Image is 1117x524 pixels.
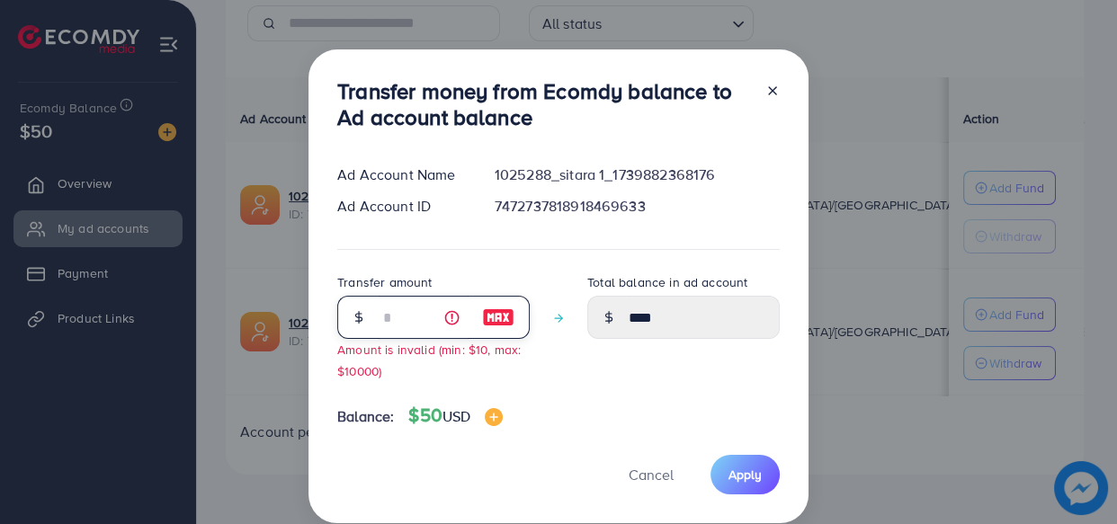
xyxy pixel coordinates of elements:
label: Total balance in ad account [587,273,747,291]
div: 7472737818918469633 [480,196,794,217]
div: Ad Account Name [323,164,480,185]
h3: Transfer money from Ecomdy balance to Ad account balance [337,78,751,130]
img: image [485,408,503,426]
small: Amount is invalid (min: $10, max: $10000) [337,341,521,378]
button: Cancel [606,455,696,493]
label: Transfer amount [337,273,432,291]
button: Apply [710,455,780,493]
div: 1025288_sitara 1_1739882368176 [480,164,794,185]
h4: $50 [408,404,503,427]
span: USD [442,406,470,426]
span: Apply [728,466,762,484]
div: Ad Account ID [323,196,480,217]
span: Cancel [629,465,674,484]
img: image [482,306,514,328]
span: Balance: [337,406,394,427]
